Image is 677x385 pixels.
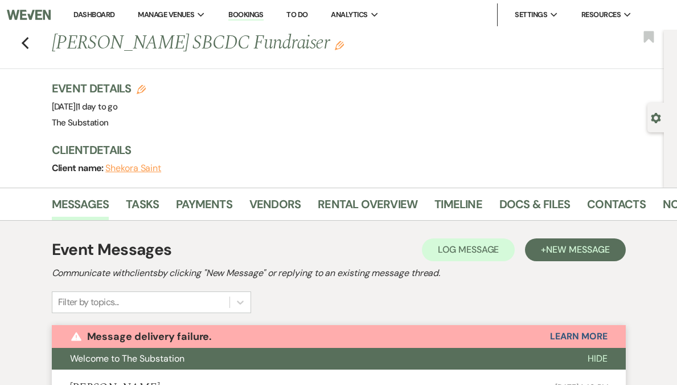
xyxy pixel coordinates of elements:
a: Contacts [587,195,646,220]
a: Tasks [126,195,159,220]
img: Weven Logo [7,3,51,27]
span: Manage Venues [138,9,194,21]
span: The Substation [52,117,109,128]
span: Analytics [331,9,367,21]
a: Payments [176,195,232,220]
span: [DATE] [52,101,118,112]
a: Rental Overview [318,195,417,220]
h1: [PERSON_NAME] SBCDC Fundraiser [52,30,537,57]
a: Bookings [228,10,264,21]
a: Timeline [434,195,482,220]
button: +New Message [525,238,625,261]
span: Settings [515,9,547,21]
h3: Event Details [52,80,146,96]
span: | [76,101,117,112]
span: Log Message [438,244,499,256]
div: Filter by topics... [58,295,119,309]
span: New Message [546,244,609,256]
h1: Event Messages [52,238,172,262]
button: Open lead details [651,112,661,123]
a: Dashboard [73,10,114,19]
button: Welcome to The Substation [52,348,569,370]
span: Client name: [52,162,106,174]
h2: Communicate with clients by clicking "New Message" or replying to an existing message thread. [52,266,626,280]
a: Messages [52,195,109,220]
button: Learn More [550,332,607,341]
span: Resources [581,9,621,21]
h3: Client Details [52,142,653,158]
button: Shekora Saint [105,164,161,173]
button: Edit [335,40,344,50]
a: Vendors [249,195,301,220]
span: 1 day to go [77,101,117,112]
a: Docs & Files [499,195,570,220]
span: Welcome to The Substation [70,352,184,364]
p: Message delivery failure. [87,328,212,345]
button: Hide [569,348,626,370]
button: Log Message [422,238,515,261]
a: To Do [286,10,307,19]
span: Hide [588,352,608,364]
